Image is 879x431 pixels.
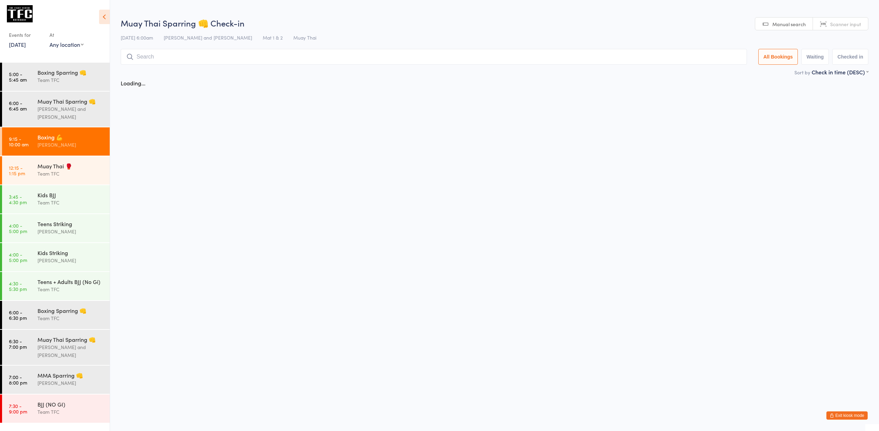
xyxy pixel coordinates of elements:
time: 4:00 - 5:00 pm [9,223,27,234]
div: [PERSON_NAME] [37,141,104,149]
div: Team TFC [37,76,104,84]
a: 4:30 -5:30 pmTeens + Adults BJJ (No Gi)Team TFC [2,272,110,300]
div: [PERSON_NAME] and [PERSON_NAME] [37,105,104,121]
div: Muay Thai 🥊 [37,162,104,170]
div: Team TFC [37,285,104,293]
button: All Bookings [758,49,798,65]
div: Boxing 💪 [37,133,104,141]
span: [DATE] 6:00am [121,34,153,41]
time: 4:00 - 5:00 pm [9,252,27,263]
img: The Fight Centre Brisbane [7,5,33,22]
div: [PERSON_NAME] [37,256,104,264]
time: 6:00 - 6:30 pm [9,309,27,320]
span: Scanner input [830,21,861,28]
div: Events for [9,29,43,41]
div: BJJ (NO GI) [37,400,104,408]
label: Sort by [794,69,810,76]
a: 7:00 -8:00 pmMMA Sparring 👊[PERSON_NAME] [2,366,110,394]
span: Mat 1 & 2 [263,34,283,41]
div: MMA Sparring 👊 [37,371,104,379]
a: [DATE] [9,41,26,48]
div: Kids BJJ [37,191,104,199]
time: 3:45 - 4:30 pm [9,194,27,205]
div: Any location [50,41,84,48]
div: Teens Striking [37,220,104,228]
div: Boxing Sparring 👊 [37,69,104,76]
a: 6:00 -6:30 pmBoxing Sparring 👊Team TFC [2,301,110,329]
div: Muay Thai Sparring 👊 [37,336,104,343]
a: 3:45 -4:30 pmKids BJJTeam TFC [2,185,110,213]
time: 7:00 - 8:00 pm [9,374,27,385]
span: [PERSON_NAME] and [PERSON_NAME] [164,34,252,41]
div: [PERSON_NAME] [37,379,104,387]
time: 5:00 - 5:45 am [9,71,27,82]
div: [PERSON_NAME] and [PERSON_NAME] [37,343,104,359]
div: Team TFC [37,314,104,322]
time: 9:15 - 10:00 am [9,136,29,147]
div: Check in time (DESC) [812,68,868,76]
button: Waiting [801,49,829,65]
div: [PERSON_NAME] [37,228,104,235]
div: Team TFC [37,408,104,416]
button: Exit kiosk mode [826,411,868,420]
div: Team TFC [37,199,104,207]
a: 9:15 -10:00 amBoxing 💪[PERSON_NAME] [2,127,110,156]
time: 6:30 - 7:00 pm [9,338,27,349]
button: Checked in [832,49,868,65]
a: 6:30 -7:00 pmMuay Thai Sparring 👊[PERSON_NAME] and [PERSON_NAME] [2,330,110,365]
div: At [50,29,84,41]
div: Teens + Adults BJJ (No Gi) [37,278,104,285]
h2: Muay Thai Sparring 👊 Check-in [121,17,868,29]
input: Search [121,49,747,65]
a: 7:30 -9:00 pmBJJ (NO GI)Team TFC [2,395,110,423]
time: 4:30 - 5:30 pm [9,281,27,292]
div: Boxing Sparring 👊 [37,307,104,314]
a: 4:00 -5:00 pmKids Striking[PERSON_NAME] [2,243,110,271]
a: 6:00 -6:45 amMuay Thai Sparring 👊[PERSON_NAME] and [PERSON_NAME] [2,92,110,127]
span: Muay Thai [293,34,316,41]
a: 5:00 -5:45 amBoxing Sparring 👊Team TFC [2,63,110,91]
div: Kids Striking [37,249,104,256]
a: 4:00 -5:00 pmTeens Striking[PERSON_NAME] [2,214,110,242]
div: Loading... [121,79,145,87]
time: 12:15 - 1:15 pm [9,165,25,176]
div: Team TFC [37,170,104,178]
span: Manual search [772,21,806,28]
div: Muay Thai Sparring 👊 [37,97,104,105]
time: 6:00 - 6:45 am [9,100,27,111]
time: 7:30 - 9:00 pm [9,403,27,414]
a: 12:15 -1:15 pmMuay Thai 🥊Team TFC [2,156,110,185]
